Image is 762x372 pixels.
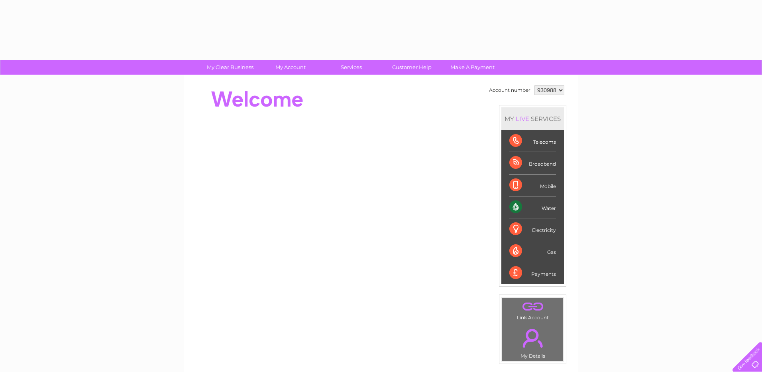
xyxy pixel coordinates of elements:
[487,83,532,97] td: Account number
[514,115,531,123] div: LIVE
[509,174,556,196] div: Mobile
[197,60,263,75] a: My Clear Business
[509,218,556,240] div: Electricity
[509,240,556,262] div: Gas
[501,107,564,130] div: MY SERVICES
[379,60,445,75] a: Customer Help
[504,324,561,352] a: .
[318,60,384,75] a: Services
[509,130,556,152] div: Telecoms
[509,262,556,284] div: Payments
[509,152,556,174] div: Broadband
[440,60,505,75] a: Make A Payment
[509,196,556,218] div: Water
[502,322,564,361] td: My Details
[258,60,324,75] a: My Account
[504,300,561,314] a: .
[502,297,564,323] td: Link Account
